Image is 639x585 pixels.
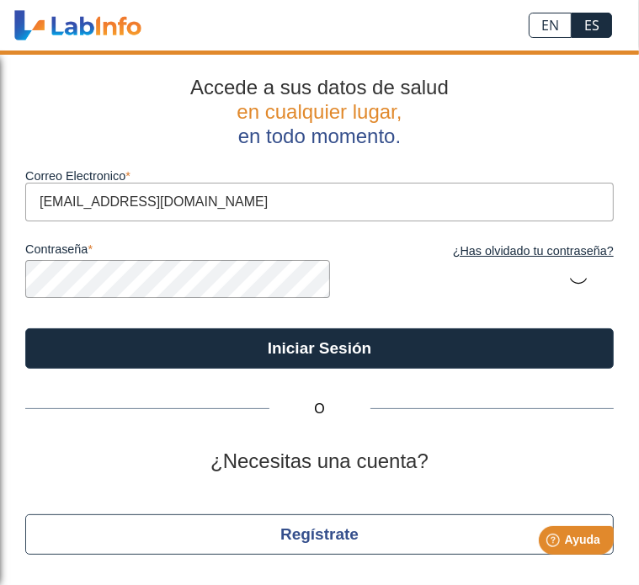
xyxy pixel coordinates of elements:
span: en todo momento. [238,125,401,147]
span: en cualquier lugar, [237,100,402,123]
label: Correo Electronico [25,169,614,183]
button: Regístrate [25,514,614,555]
a: EN [529,13,572,38]
a: ES [572,13,612,38]
span: Accede a sus datos de salud [190,76,449,98]
a: ¿Has olvidado tu contraseña? [320,242,615,261]
h2: ¿Necesitas una cuenta? [25,449,614,474]
button: Iniciar Sesión [25,328,614,369]
span: O [269,399,370,419]
label: contraseña [25,242,320,261]
iframe: Help widget launcher [489,519,620,566]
